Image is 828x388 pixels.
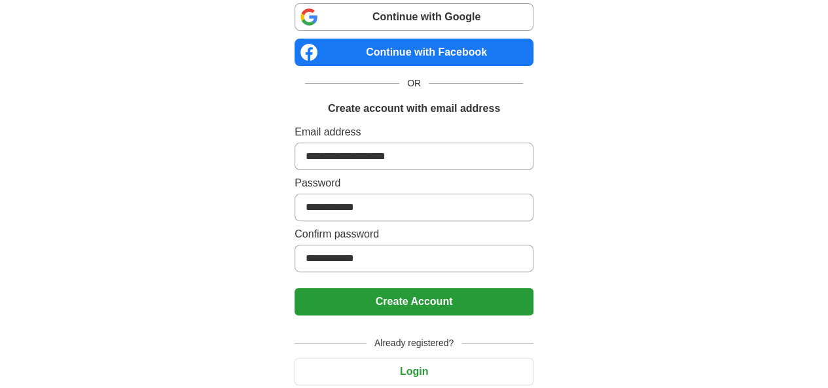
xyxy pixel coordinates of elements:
span: Already registered? [367,336,461,350]
h1: Create account with email address [328,101,500,116]
button: Login [295,358,533,385]
label: Confirm password [295,226,533,242]
label: Password [295,175,533,191]
span: OR [399,77,429,90]
a: Continue with Google [295,3,533,31]
a: Continue with Facebook [295,39,533,66]
a: Login [295,366,533,377]
label: Email address [295,124,533,140]
button: Create Account [295,288,533,315]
